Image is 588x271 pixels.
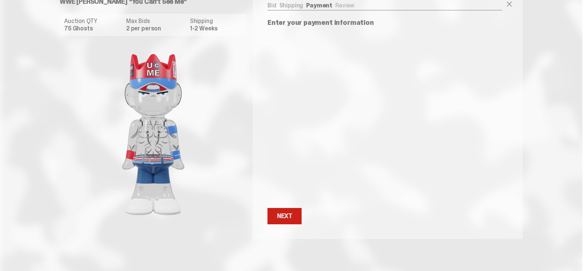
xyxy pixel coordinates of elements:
[126,18,185,24] dt: Max Bids
[64,18,122,24] dt: Auction QTY
[277,213,292,219] div: Next
[266,30,503,204] iframe: Secure payment input frame
[190,26,242,32] dd: 1-2 Weeks
[279,1,303,9] a: Shipping
[64,26,122,32] dd: 75 Ghosts
[306,1,332,9] a: Payment
[190,18,242,24] dt: Shipping
[267,208,302,224] button: Next
[267,1,276,9] a: Bid
[126,26,185,32] dd: 2 per person
[267,19,502,26] p: Enter your payment information
[79,42,227,227] img: product image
